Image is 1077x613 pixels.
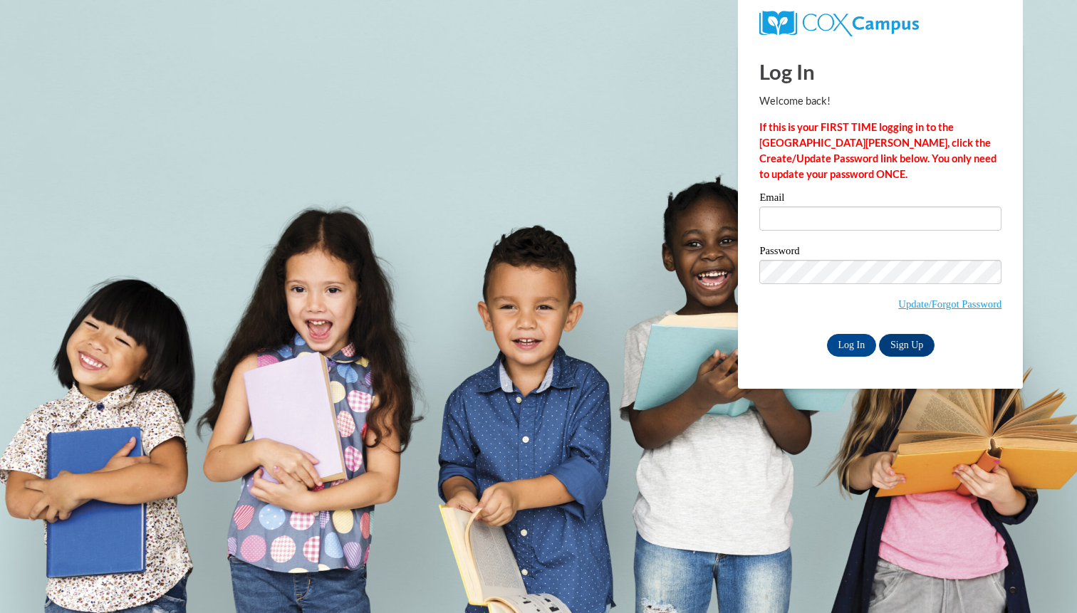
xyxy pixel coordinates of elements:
a: COX Campus [759,16,918,28]
label: Password [759,246,1001,260]
label: Email [759,192,1001,206]
input: Log In [827,334,877,357]
strong: If this is your FIRST TIME logging in to the [GEOGRAPHIC_DATA][PERSON_NAME], click the Create/Upd... [759,121,997,180]
p: Welcome back! [759,93,1001,109]
a: Update/Forgot Password [898,298,1001,310]
h1: Log In [759,57,1001,86]
a: Sign Up [879,334,935,357]
img: COX Campus [759,11,918,36]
